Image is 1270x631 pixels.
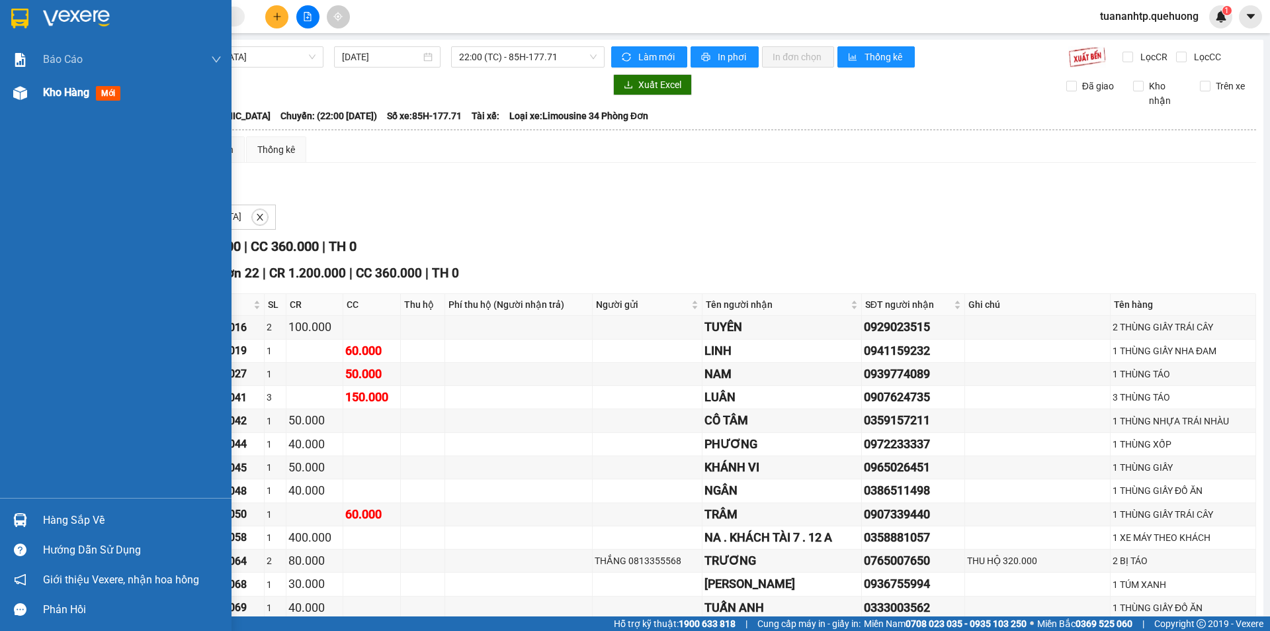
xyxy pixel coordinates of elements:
[702,316,861,339] td: TUYÊN
[1030,621,1034,626] span: ⚪️
[244,238,247,254] span: |
[342,50,421,64] input: 13/08/2025
[704,342,859,360] div: LINH
[862,316,965,339] td: 0929023515
[349,266,353,281] span: |
[345,388,398,407] div: 150.000
[1113,437,1253,452] div: 1 THÙNG XỐP
[1113,460,1253,475] div: 1 THÙNG GIẤY
[862,386,965,409] td: 0907624735
[288,575,341,593] div: 30.000
[13,86,27,100] img: warehouse-icon
[704,318,859,336] div: TUYÊN
[862,526,965,550] td: 0358881057
[1210,79,1250,93] span: Trên xe
[269,266,346,281] span: CR 1.200.000
[702,503,861,526] td: TRÂM
[1113,414,1253,428] div: 1 THÙNG NHỰA TRÁI NHÀU
[864,552,962,570] div: 0765007650
[862,409,965,432] td: 0359157211
[253,213,267,222] span: close
[702,597,861,620] td: TUẤN ANH
[14,573,26,586] span: notification
[251,238,319,254] span: CC 360.000
[387,109,462,123] span: Số xe: 85H-177.71
[702,573,861,596] td: BÍCH NGỌC
[704,411,859,430] div: CÔ TÂM
[280,109,377,123] span: Chuyến: (22:00 [DATE])
[14,544,26,556] span: question-circle
[864,528,962,547] div: 0358881057
[14,603,26,616] span: message
[286,294,344,316] th: CR
[96,86,120,101] span: mới
[1215,11,1227,23] img: icon-new-feature
[638,77,681,92] span: Xuất Excel
[1068,46,1106,68] img: 9k=
[64,211,241,222] span: VP Nhận: Văn phòng [GEOGRAPHIC_DATA]
[1222,6,1232,15] sup: 1
[267,483,283,498] div: 1
[263,266,266,281] span: |
[702,479,861,503] td: NGÂN
[862,340,965,363] td: 0941159232
[614,616,736,631] span: Hỗ trợ kỹ thuật:
[1113,367,1253,381] div: 1 THÙNG TÁO
[702,363,861,386] td: NAM
[638,50,677,64] span: Làm mới
[267,577,283,592] div: 1
[704,599,859,617] div: TUẤN ANH
[702,526,861,550] td: NA . KHÁCH TÀI 7 . 12 A
[702,433,861,456] td: PHƯƠNG
[595,554,700,568] div: THẮNG 0813355568
[425,266,429,281] span: |
[611,46,687,68] button: syncLàm mới
[267,344,283,358] div: 1
[356,266,422,281] span: CC 360.000
[288,435,341,454] div: 40.000
[613,74,692,95] button: downloadXuất Excel
[1111,294,1256,316] th: Tên hàng
[691,46,759,68] button: printerIn phơi
[327,5,350,28] button: aim
[43,540,222,560] div: Hướng dẫn sử dụng
[864,616,1027,631] span: Miền Nam
[864,575,962,593] div: 0936755994
[265,294,286,316] th: SL
[211,54,222,65] span: down
[624,80,633,91] span: download
[303,12,312,21] span: file-add
[718,50,748,64] span: In phơi
[1113,530,1253,545] div: 1 XE MÁY THEO KHÁCH
[906,618,1027,629] strong: 0708 023 035 - 0935 103 250
[288,318,341,336] div: 100.000
[864,481,962,500] div: 0386511498
[257,142,295,157] div: Thống kê
[43,571,199,588] span: Giới thiệu Vexere, nhận hoa hồng
[273,12,282,21] span: plus
[622,52,633,63] span: sync
[865,297,951,312] span: SĐT người nhận
[459,47,597,67] span: 22:00 (TC) - 85H-177.71
[865,50,904,64] span: Thống kê
[509,109,648,123] span: Loại xe: Limousine 34 Phòng Đơn
[288,411,341,430] div: 50.000
[864,435,962,454] div: 0972233337
[1037,616,1132,631] span: Miền Bắc
[1197,619,1206,628] span: copyright
[704,481,859,500] div: NGÂN
[1089,8,1209,24] span: tuananhtp.quehuong
[296,5,319,28] button: file-add
[864,411,962,430] div: 0359157211
[322,238,325,254] span: |
[343,294,401,316] th: CC
[43,600,222,620] div: Phản hồi
[252,209,268,225] button: close
[864,458,962,477] div: 0965026451
[345,342,398,360] div: 60.000
[1142,616,1144,631] span: |
[267,507,283,522] div: 1
[1076,618,1132,629] strong: 0369 525 060
[1113,577,1253,592] div: 1 TÚM XANH
[1144,79,1190,108] span: Kho nhận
